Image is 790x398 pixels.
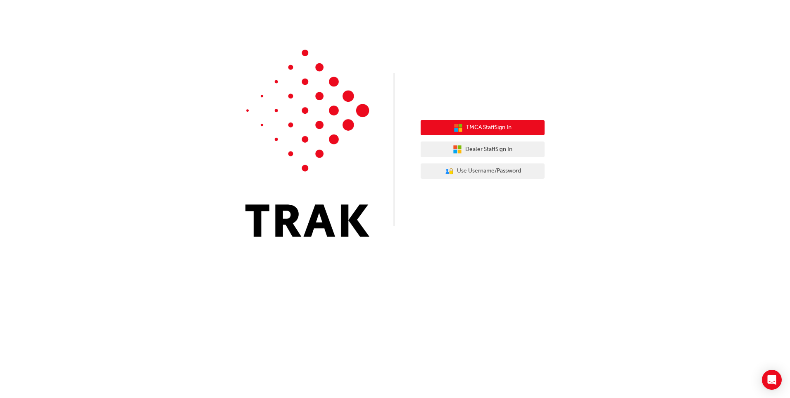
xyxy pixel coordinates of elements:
[421,163,545,179] button: Use Username/Password
[465,145,512,154] span: Dealer Staff Sign In
[762,370,782,390] div: Open Intercom Messenger
[466,123,512,132] span: TMCA Staff Sign In
[245,50,369,237] img: Trak
[421,141,545,157] button: Dealer StaffSign In
[421,120,545,136] button: TMCA StaffSign In
[457,166,521,176] span: Use Username/Password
